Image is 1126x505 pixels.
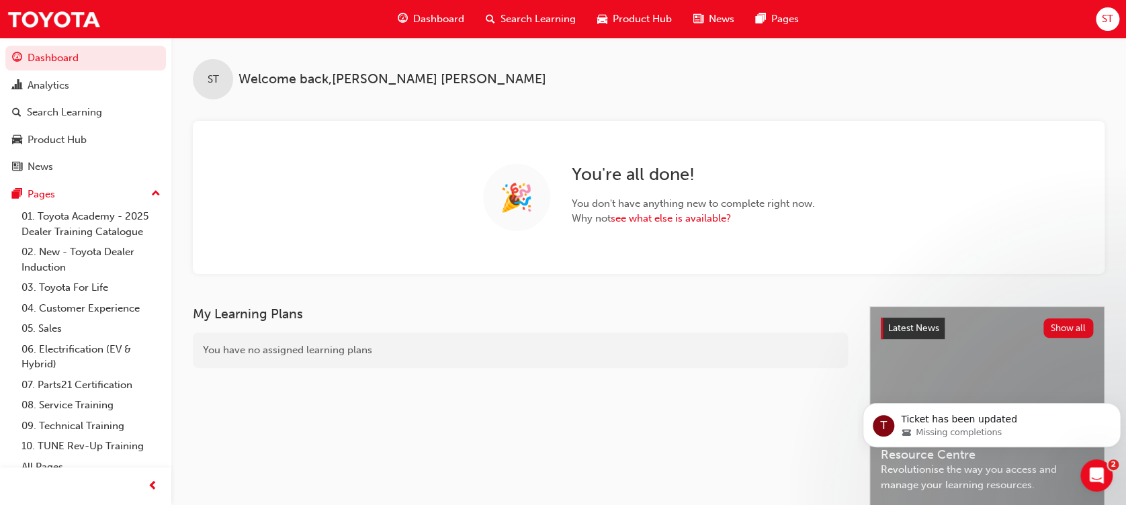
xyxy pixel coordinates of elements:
[5,46,166,71] a: Dashboard
[1102,11,1113,27] span: ST
[5,154,166,179] a: News
[5,128,166,152] a: Product Hub
[572,164,815,185] h2: You ' re all done!
[475,5,587,33] a: search-iconSearch Learning
[611,212,731,224] a: see what else is available?
[1080,459,1113,492] iframe: Intercom live chat
[597,11,607,28] span: car-icon
[5,182,166,207] button: Pages
[5,43,166,182] button: DashboardAnalyticsSearch LearningProduct HubNews
[12,107,21,119] span: search-icon
[27,105,102,120] div: Search Learning
[16,298,166,319] a: 04. Customer Experience
[709,11,734,27] span: News
[387,5,475,33] a: guage-iconDashboard
[28,159,53,175] div: News
[756,11,766,28] span: pages-icon
[1043,318,1094,338] button: Show all
[587,5,683,33] a: car-iconProduct Hub
[881,318,1093,339] a: Latest NewsShow all
[16,277,166,298] a: 03. Toyota For Life
[398,11,408,28] span: guage-icon
[193,332,848,368] div: You have no assigned learning plans
[28,187,55,202] div: Pages
[12,161,22,173] span: news-icon
[16,375,166,396] a: 07. Parts21 Certification
[693,11,703,28] span: news-icon
[16,242,166,277] a: 02. New - Toyota Dealer Induction
[881,462,1093,492] span: Revolutionise the way you access and manage your learning resources.
[1096,7,1119,31] button: ST
[12,189,22,201] span: pages-icon
[857,375,1126,469] iframe: Intercom notifications message
[16,395,166,416] a: 08. Service Training
[771,11,799,27] span: Pages
[572,196,815,212] span: You don ' t have anything new to complete right now.
[5,73,166,98] a: Analytics
[151,185,161,203] span: up-icon
[16,416,166,437] a: 09. Technical Training
[1108,459,1119,470] span: 2
[613,11,672,27] span: Product Hub
[239,72,546,87] span: Welcome back , [PERSON_NAME] [PERSON_NAME]
[208,72,219,87] span: ST
[16,339,166,375] a: 06. Electrification (EV & Hybrid)
[12,80,22,92] span: chart-icon
[12,134,22,146] span: car-icon
[193,306,848,322] h3: My Learning Plans
[28,132,87,148] div: Product Hub
[12,52,22,64] span: guage-icon
[500,190,533,205] span: 🎉
[16,318,166,339] a: 05. Sales
[486,11,495,28] span: search-icon
[28,78,69,93] div: Analytics
[745,5,810,33] a: pages-iconPages
[16,206,166,242] a: 01. Toyota Academy - 2025 Dealer Training Catalogue
[16,436,166,457] a: 10. TUNE Rev-Up Training
[413,11,464,27] span: Dashboard
[572,211,815,226] span: Why not
[7,4,101,34] img: Trak
[16,457,166,477] a: All Pages
[501,11,576,27] span: Search Learning
[148,478,158,495] span: prev-icon
[888,322,939,334] span: Latest News
[683,5,745,33] a: news-iconNews
[5,100,166,125] a: Search Learning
